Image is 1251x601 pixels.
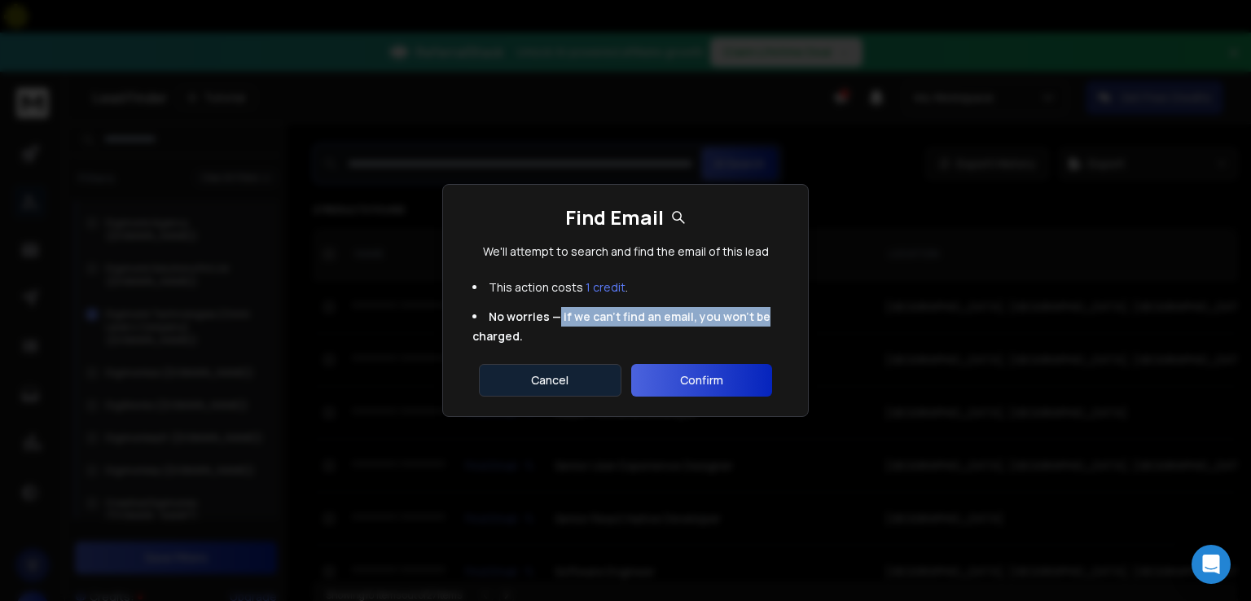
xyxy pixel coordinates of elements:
span: 1 credit [586,279,625,295]
p: We'll attempt to search and find the email of this lead [483,243,769,260]
button: Confirm [631,364,772,397]
h1: Find Email [565,204,687,230]
li: This action costs . [463,273,788,302]
button: Cancel [479,364,621,397]
div: Open Intercom Messenger [1192,545,1231,584]
li: No worries — if we can't find an email, you won't be charged. [463,302,788,351]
